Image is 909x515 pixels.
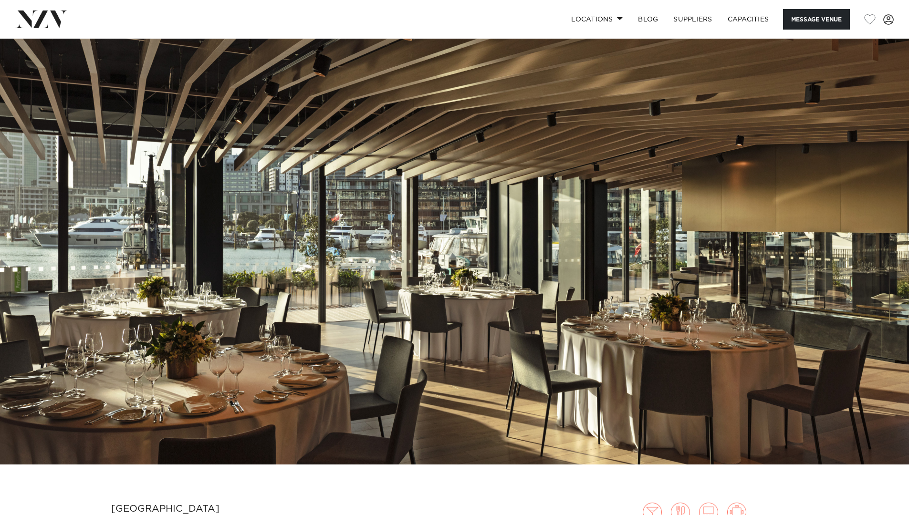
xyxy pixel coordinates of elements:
[630,9,666,30] a: BLOG
[564,9,630,30] a: Locations
[15,10,67,28] img: nzv-logo.png
[783,9,850,30] button: Message Venue
[111,504,219,514] small: [GEOGRAPHIC_DATA]
[720,9,777,30] a: Capacities
[666,9,720,30] a: SUPPLIERS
